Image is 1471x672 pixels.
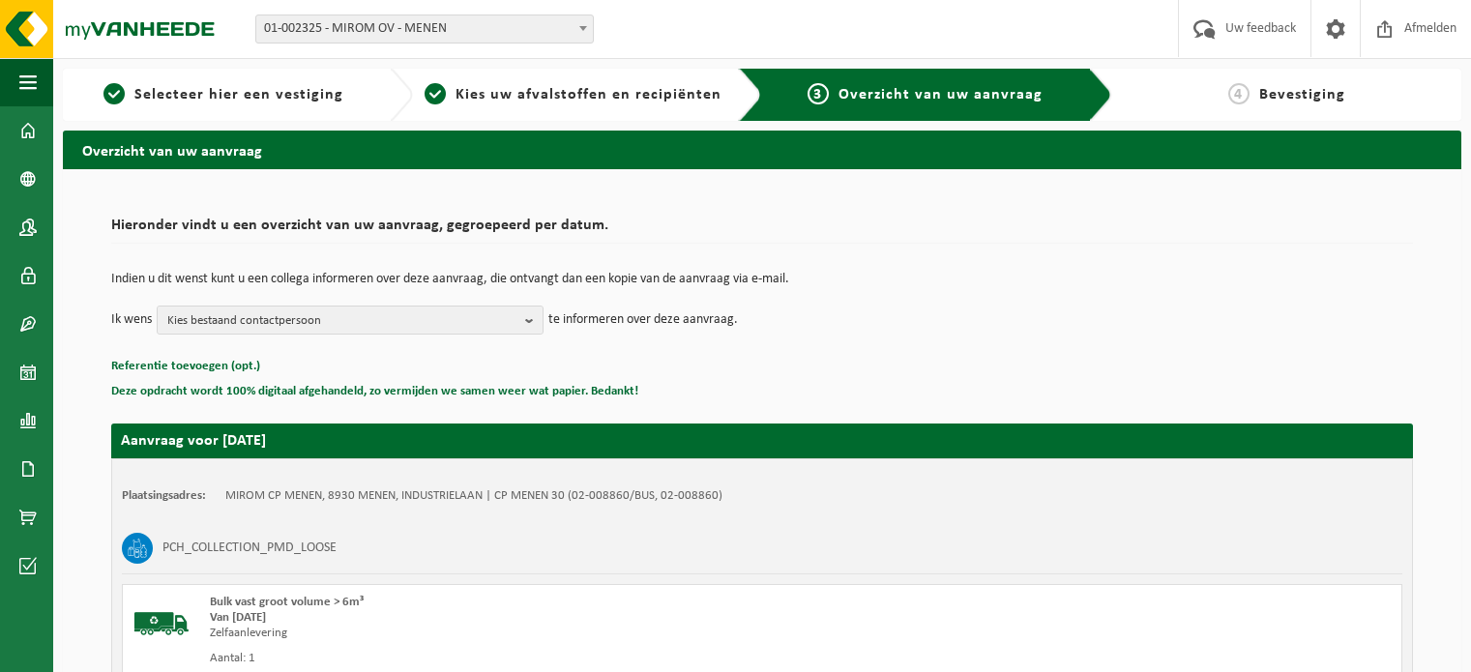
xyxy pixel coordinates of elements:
[73,83,374,106] a: 1Selecteer hier een vestiging
[121,433,266,449] strong: Aanvraag voor [DATE]
[162,533,337,564] h3: PCH_COLLECTION_PMD_LOOSE
[157,306,544,335] button: Kies bestaand contactpersoon
[838,87,1043,102] span: Overzicht van uw aanvraag
[256,15,593,43] span: 01-002325 - MIROM OV - MENEN
[111,218,1413,244] h2: Hieronder vindt u een overzicht van uw aanvraag, gegroepeerd per datum.
[210,596,364,608] span: Bulk vast groot volume > 6m³
[103,83,125,104] span: 1
[111,379,638,404] button: Deze opdracht wordt 100% digitaal afgehandeld, zo vermijden we samen weer wat papier. Bedankt!
[425,83,446,104] span: 2
[1228,83,1250,104] span: 4
[210,611,266,624] strong: Van [DATE]
[210,651,839,666] div: Aantal: 1
[167,307,517,336] span: Kies bestaand contactpersoon
[111,354,260,379] button: Referentie toevoegen (opt.)
[122,489,206,502] strong: Plaatsingsadres:
[134,87,343,102] span: Selecteer hier een vestiging
[456,87,721,102] span: Kies uw afvalstoffen en recipiënten
[255,15,594,44] span: 01-002325 - MIROM OV - MENEN
[111,306,152,335] p: Ik wens
[1259,87,1345,102] span: Bevestiging
[63,131,1461,168] h2: Overzicht van uw aanvraag
[132,595,191,653] img: BL-SO-LV.png
[111,273,1413,286] p: Indien u dit wenst kunt u een collega informeren over deze aanvraag, die ontvangt dan een kopie v...
[808,83,829,104] span: 3
[210,626,839,641] div: Zelfaanlevering
[225,488,722,504] td: MIROM CP MENEN, 8930 MENEN, INDUSTRIELAAN | CP MENEN 30 (02-008860/BUS, 02-008860)
[548,306,738,335] p: te informeren over deze aanvraag.
[423,83,724,106] a: 2Kies uw afvalstoffen en recipiënten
